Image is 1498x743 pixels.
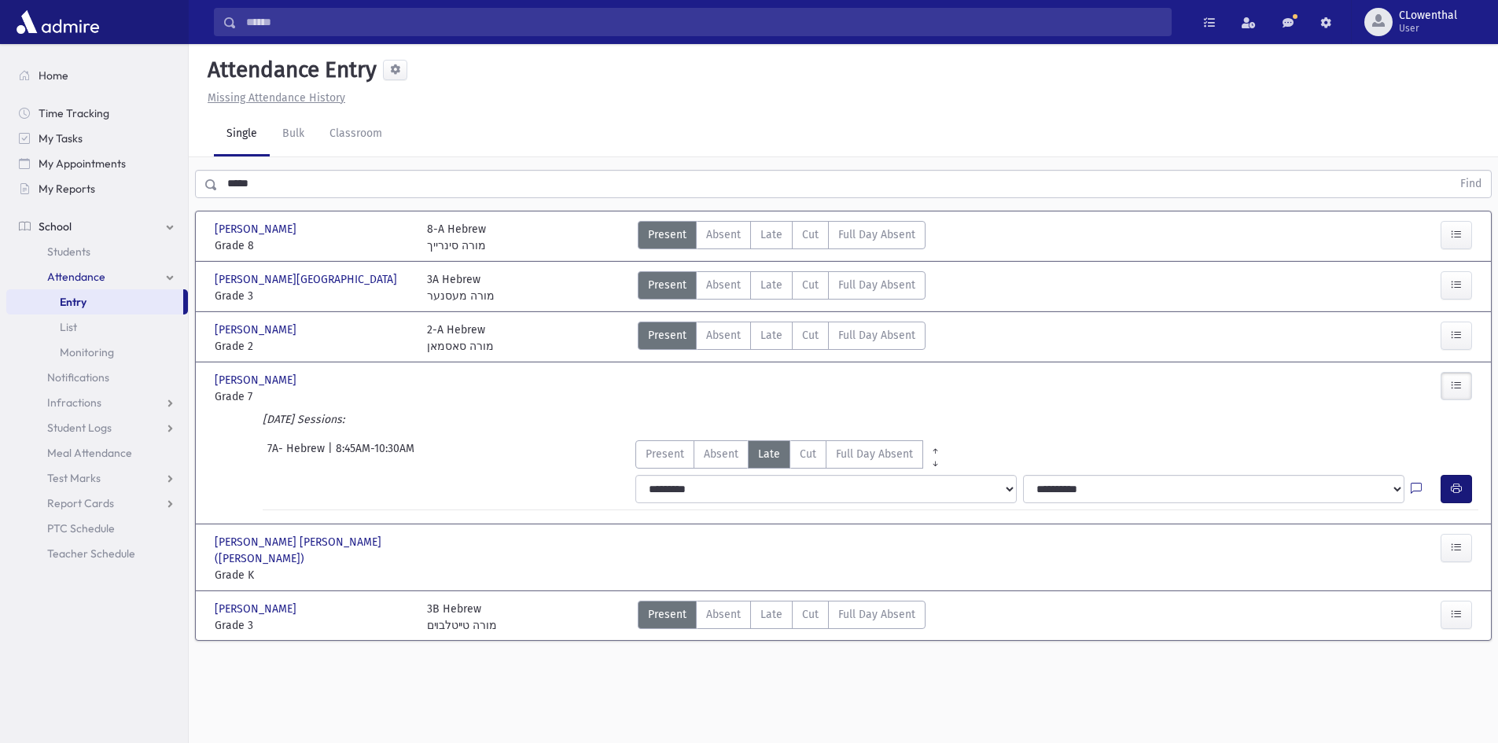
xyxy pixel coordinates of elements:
a: All Prior [923,440,948,453]
a: Home [6,63,188,88]
a: Student Logs [6,415,188,440]
span: Late [760,327,782,344]
span: Cut [802,327,819,344]
img: AdmirePro [13,6,103,38]
span: Full Day Absent [836,446,913,462]
span: Late [760,606,782,623]
span: User [1399,22,1457,35]
span: Students [47,245,90,259]
span: [PERSON_NAME] [215,322,300,338]
span: Cut [802,277,819,293]
span: Test Marks [47,471,101,485]
a: Entry [6,289,183,314]
span: Absent [704,446,738,462]
u: Missing Attendance History [208,91,345,105]
span: Cut [800,446,816,462]
span: Absent [706,327,741,344]
div: 3A Hebrew מורה מעסנער [427,271,495,304]
span: Time Tracking [39,106,109,120]
span: Late [760,277,782,293]
span: Grade 2 [215,338,411,355]
div: AttTypes [638,601,926,634]
a: School [6,214,188,239]
span: Late [760,226,782,243]
a: Test Marks [6,465,188,491]
a: Teacher Schedule [6,541,188,566]
span: Absent [706,226,741,243]
a: Notifications [6,365,188,390]
span: [PERSON_NAME] [215,372,300,388]
h5: Attendance Entry [201,57,377,83]
a: My Reports [6,176,188,201]
a: List [6,314,188,340]
span: [PERSON_NAME] [215,221,300,237]
div: AttTypes [638,271,926,304]
span: Full Day Absent [838,226,915,243]
span: Absent [706,606,741,623]
span: My Appointments [39,156,126,171]
span: Teacher Schedule [47,546,135,561]
span: 8:45AM-10:30AM [336,440,414,469]
span: Home [39,68,68,83]
div: 3B Hebrew מורה טײטלבױם [427,601,497,634]
span: Late [758,446,780,462]
a: Bulk [270,112,317,156]
a: Attendance [6,264,188,289]
a: Report Cards [6,491,188,516]
span: Cut [802,606,819,623]
span: [PERSON_NAME][GEOGRAPHIC_DATA] [215,271,400,288]
input: Search [237,8,1171,36]
span: 7A- Hebrew [267,440,328,469]
span: Present [648,606,686,623]
span: Student Logs [47,421,112,435]
i: [DATE] Sessions: [263,413,344,426]
span: | [328,440,336,469]
a: Classroom [317,112,395,156]
div: AttTypes [638,322,926,355]
a: PTC Schedule [6,516,188,541]
a: My Tasks [6,126,188,151]
a: Missing Attendance History [201,91,345,105]
span: Present [646,446,684,462]
span: Report Cards [47,496,114,510]
span: Full Day Absent [838,606,915,623]
span: My Reports [39,182,95,196]
a: Students [6,239,188,264]
a: My Appointments [6,151,188,176]
span: Infractions [47,395,101,410]
a: Meal Attendance [6,440,188,465]
span: List [60,320,77,334]
span: [PERSON_NAME] [PERSON_NAME] ([PERSON_NAME]) [215,534,411,567]
span: Grade 8 [215,237,411,254]
a: Infractions [6,390,188,415]
span: Entry [60,295,86,309]
button: Find [1451,171,1491,197]
span: Monitoring [60,345,114,359]
div: 2-A Hebrew מורה סאסמאן [427,322,494,355]
div: AttTypes [638,221,926,254]
span: PTC Schedule [47,521,115,535]
a: Time Tracking [6,101,188,126]
span: Grade K [215,567,411,583]
span: Attendance [47,270,105,284]
div: AttTypes [635,440,948,469]
span: Grade 3 [215,288,411,304]
span: Present [648,277,686,293]
span: Cut [802,226,819,243]
a: Monitoring [6,340,188,365]
a: All Later [923,453,948,465]
span: Full Day Absent [838,327,915,344]
span: Grade 7 [215,388,411,405]
span: School [39,219,72,234]
span: Meal Attendance [47,446,132,460]
span: [PERSON_NAME] [215,601,300,617]
span: Present [648,327,686,344]
div: 8-A Hebrew מורה סינרייך [427,221,486,254]
span: My Tasks [39,131,83,145]
span: CLowenthal [1399,9,1457,22]
span: Absent [706,277,741,293]
span: Notifications [47,370,109,384]
span: Full Day Absent [838,277,915,293]
span: Grade 3 [215,617,411,634]
span: Present [648,226,686,243]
